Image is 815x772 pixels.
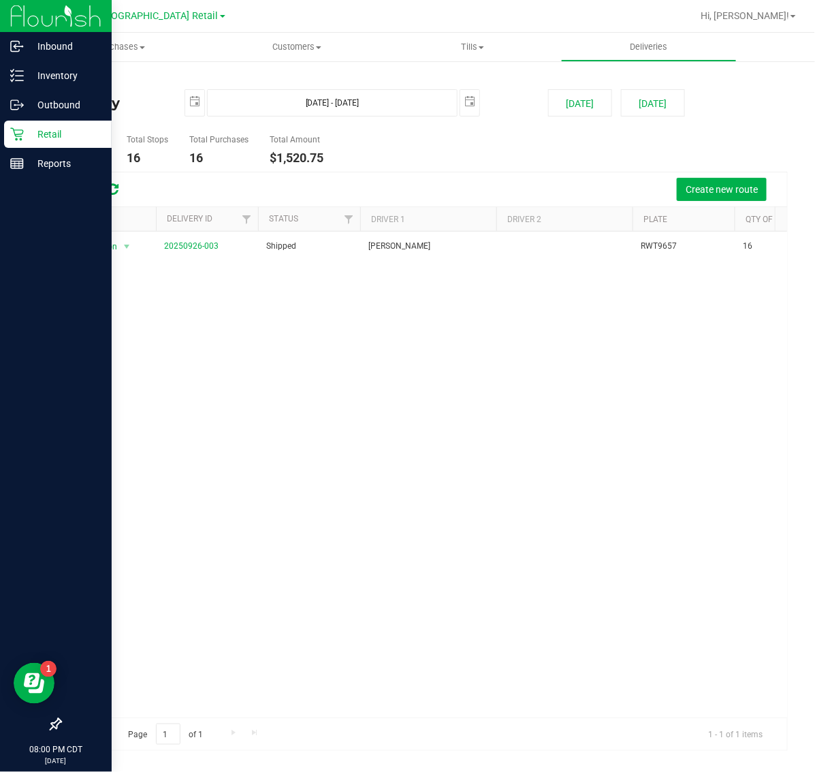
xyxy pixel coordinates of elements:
inline-svg: Reports [10,157,24,170]
span: Deliveries [611,41,686,53]
iframe: Resource center unread badge [40,661,57,677]
h4: 16 [189,151,249,165]
button: [DATE] [548,89,612,117]
h5: Total Purchases [189,136,249,144]
a: Plate [643,215,667,224]
span: TX South-[GEOGRAPHIC_DATA] Retail [53,10,219,22]
p: Inventory [24,67,106,84]
h4: Delivery Routes [60,89,164,117]
span: Create new route [686,184,758,195]
button: Create new route [677,178,767,201]
h4: $1,520.75 [270,151,323,165]
p: Inbound [24,38,106,55]
p: 08:00 PM CDT [6,743,106,756]
span: Customers [210,41,385,53]
h5: Total Stops [127,136,168,144]
span: Shipped [266,240,296,253]
a: 20250926-003 [164,241,219,251]
h5: Total Amount [270,136,323,144]
a: Deliveries [561,33,737,61]
a: Tills [385,33,561,61]
span: Page of 1 [116,724,214,745]
span: Tills [385,41,560,53]
p: [DATE] [6,756,106,766]
inline-svg: Inventory [10,69,24,82]
th: Driver 2 [496,207,633,231]
span: Hi, [PERSON_NAME]! [701,10,789,21]
span: select [185,90,204,114]
span: [PERSON_NAME] [368,240,430,253]
a: Delivery ID [167,214,212,223]
button: [DATE] [621,89,685,117]
p: Reports [24,155,106,172]
span: 16 [743,240,752,253]
a: Customers [209,33,385,61]
iframe: Resource center [14,663,54,704]
input: 1 [156,724,180,745]
span: select [118,237,135,256]
p: Outbound [24,97,106,113]
a: Filter [338,207,360,230]
th: Driver 1 [360,207,496,231]
a: Filter [236,207,258,230]
a: Purchases [33,33,209,61]
span: RWT9657 [641,240,677,253]
span: Purchases [33,41,209,53]
span: select [460,90,479,114]
span: 1 - 1 of 1 items [697,724,773,744]
a: Status [269,214,298,223]
inline-svg: Retail [10,127,24,141]
h4: 16 [127,151,168,165]
inline-svg: Inbound [10,40,24,53]
p: Retail [24,126,106,142]
inline-svg: Outbound [10,98,24,112]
